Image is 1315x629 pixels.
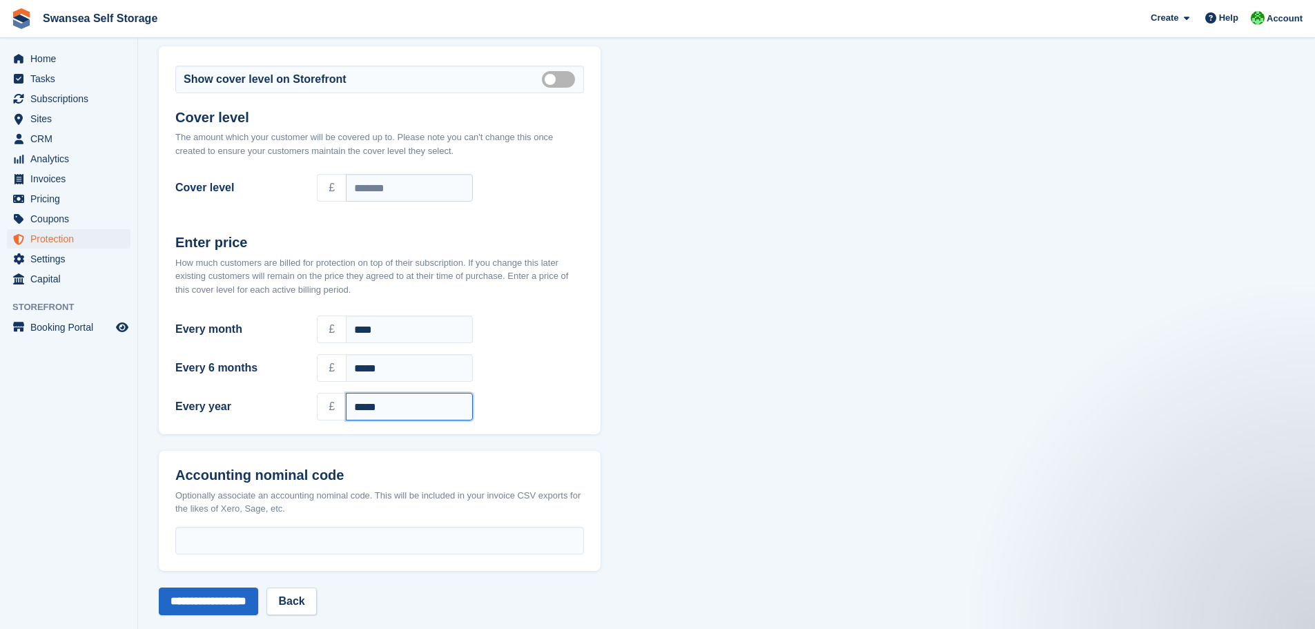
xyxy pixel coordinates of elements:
[7,269,130,289] a: menu
[7,249,130,269] a: menu
[7,109,130,128] a: menu
[30,89,113,108] span: Subscriptions
[11,8,32,29] img: stora-icon-8386f47178a22dfd0bd8f6a31ec36ba5ce8667c1dd55bd0f319d3a0aa187defe.svg
[30,109,113,128] span: Sites
[184,71,347,88] label: Show cover level on Storefront
[7,169,130,188] a: menu
[1219,11,1238,25] span: Help
[1251,11,1265,25] img: Andrew Robbins
[30,189,113,209] span: Pricing
[7,209,130,229] a: menu
[7,89,130,108] a: menu
[7,189,130,209] a: menu
[30,269,113,289] span: Capital
[175,180,300,196] label: Cover level
[175,235,584,251] h2: Enter price
[30,69,113,88] span: Tasks
[30,129,113,148] span: CRM
[175,110,584,126] h2: Cover level
[7,69,130,88] a: menu
[175,256,584,297] div: How much customers are billed for protection on top of their subscription. If you change this lat...
[12,300,137,314] span: Storefront
[30,249,113,269] span: Settings
[175,489,584,516] div: Optionally associate an accounting nominal code. This will be included in your invoice CSV export...
[266,588,316,615] a: Back
[175,398,300,415] label: Every year
[7,129,130,148] a: menu
[30,318,113,337] span: Booking Portal
[175,130,584,157] div: The amount which your customer will be covered up to. Please note you can't change this once crea...
[1267,12,1303,26] span: Account
[7,149,130,168] a: menu
[175,360,300,376] label: Every 6 months
[7,49,130,68] a: menu
[542,78,581,80] label: Show on store front
[30,209,113,229] span: Coupons
[30,229,113,249] span: Protection
[175,321,300,338] label: Every month
[114,319,130,336] a: Preview store
[7,318,130,337] a: menu
[30,49,113,68] span: Home
[30,149,113,168] span: Analytics
[1151,11,1178,25] span: Create
[175,467,584,483] h2: Accounting nominal code
[7,229,130,249] a: menu
[37,7,163,30] a: Swansea Self Storage
[30,169,113,188] span: Invoices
